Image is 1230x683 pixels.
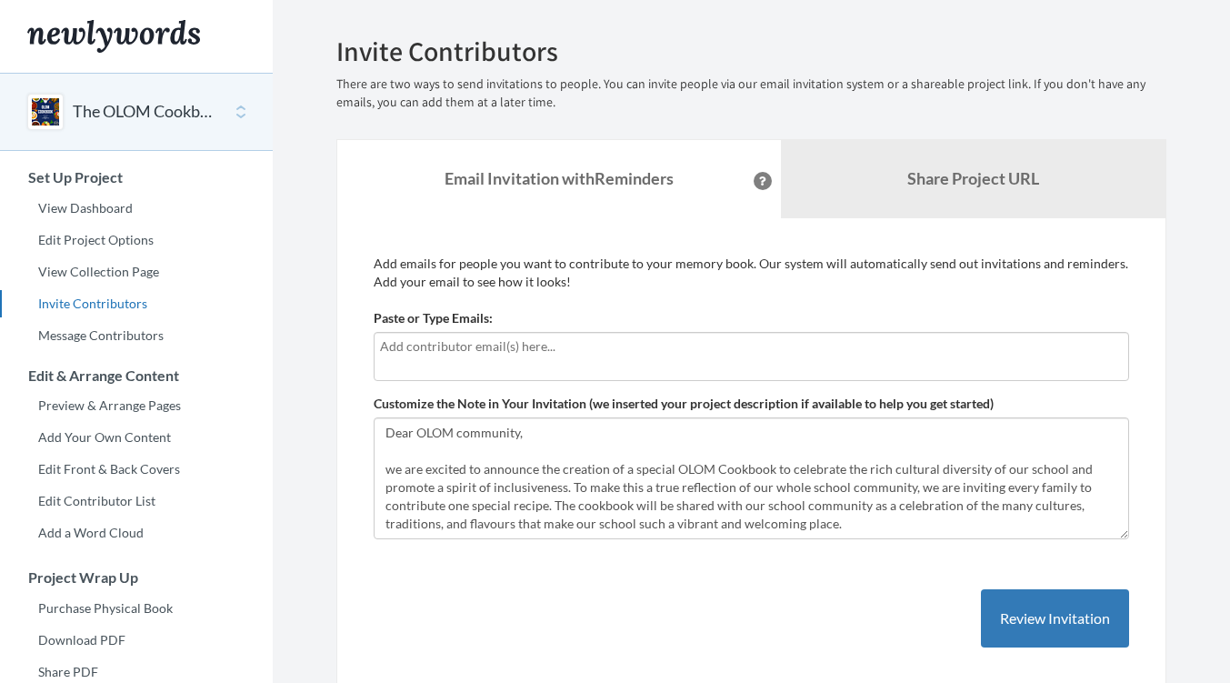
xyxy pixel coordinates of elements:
img: Newlywords logo [27,20,200,53]
label: Customize the Note in Your Invitation (we inserted your project description if available to help ... [374,395,994,413]
b: Share Project URL [907,168,1039,188]
button: The OLOM Cookbook [73,100,220,124]
h3: Edit & Arrange Content [1,367,273,384]
p: Add emails for people you want to contribute to your memory book. Our system will automatically s... [374,255,1129,291]
strong: Email Invitation with Reminders [445,168,674,188]
textarea: Dear OLOM community, we are excited to announce the creation of a special OLOM Cookbook to celebr... [374,417,1129,539]
button: Review Invitation [981,589,1129,648]
h2: Invite Contributors [336,36,1166,66]
label: Paste or Type Emails: [374,309,493,327]
h3: Project Wrap Up [1,569,273,586]
input: Add contributor email(s) here... [380,336,1123,357]
h3: Set Up Project [1,169,273,186]
p: There are two ways to send invitations to people. You can invite people via our email invitation ... [336,75,1166,112]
